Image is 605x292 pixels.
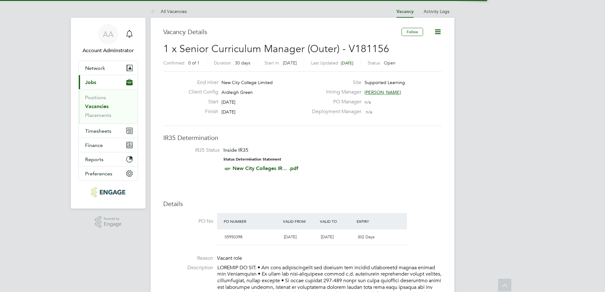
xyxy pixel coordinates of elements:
span: 30 days [235,60,250,66]
span: Finance [85,142,103,148]
label: Description [163,265,213,271]
a: Activity Logs [424,9,449,14]
span: Open [384,60,396,66]
label: Deployment Manager [308,108,361,115]
span: [DATE] [321,234,334,240]
a: Positions [85,94,106,100]
label: PO Manager [308,99,361,105]
a: Placements [85,112,111,118]
div: Expiry [355,216,392,227]
button: Jobs [79,75,138,89]
label: Site [308,79,361,86]
a: AAAccount Adminstrator [78,24,138,54]
button: Preferences [79,167,138,180]
label: Hiring Manager [308,89,361,95]
span: 302 Days [358,234,375,240]
button: Follow [402,28,423,36]
label: Start [184,99,218,105]
div: Jobs [79,89,138,124]
a: New City Colleges IR... .pdf [233,165,298,171]
span: Account Adminstrator [78,47,138,54]
label: Status [368,60,380,66]
span: Engage [104,222,122,227]
label: Confirmed [163,60,184,66]
span: Inside IR35 [223,147,248,153]
span: [DATE] [221,99,235,105]
span: Jobs [85,79,96,85]
label: Duration [214,60,231,66]
span: [DATE] [284,234,296,240]
span: [PERSON_NAME] [365,89,401,95]
span: Powered by [104,216,122,222]
span: Ardleigh Green [221,89,253,95]
button: Network [79,61,138,75]
span: [DATE] [283,60,297,66]
nav: Main navigation [71,18,146,209]
span: 1 x Senior Curriculum Manager (Outer) - V181156 [163,43,389,55]
a: Vacancy [396,9,414,14]
span: New City College Limited [221,80,273,85]
a: Powered byEngage [95,216,122,228]
span: Timesheets [85,128,111,134]
label: Reason [163,255,213,262]
span: Preferences [85,171,112,177]
a: Go to home page [78,187,138,197]
span: n/a [365,99,371,105]
label: Last Updated [311,60,338,66]
h3: IR35 Determination [163,134,442,142]
span: 0 of 1 [188,60,200,66]
button: Reports [79,152,138,166]
span: AA [103,30,114,38]
div: PO Number [222,216,281,227]
label: Finish [184,108,218,115]
label: PO No [163,218,213,225]
button: Timesheets [79,124,138,138]
span: 05950398 [225,234,242,240]
button: Finance [79,138,138,152]
h3: Details [163,200,442,208]
img: protocol-logo-retina.png [91,187,125,197]
h3: Vacancy Details [163,28,402,36]
a: All Vacancies [151,9,187,14]
label: IR35 Status [170,147,220,154]
span: [DATE] [341,60,353,66]
label: Client Config [184,89,218,95]
span: Reports [85,156,103,162]
div: Valid To [318,216,355,227]
label: Start In [265,60,279,66]
span: Network [85,65,105,71]
span: Supported Learning [365,80,405,85]
label: End Hirer [184,79,218,86]
div: Valid From [281,216,318,227]
span: [DATE] [221,109,235,115]
a: Vacancies [85,103,109,109]
strong: Status Determination Statement [223,157,281,161]
span: Vacant role [217,255,242,261]
span: n/a [366,109,372,115]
